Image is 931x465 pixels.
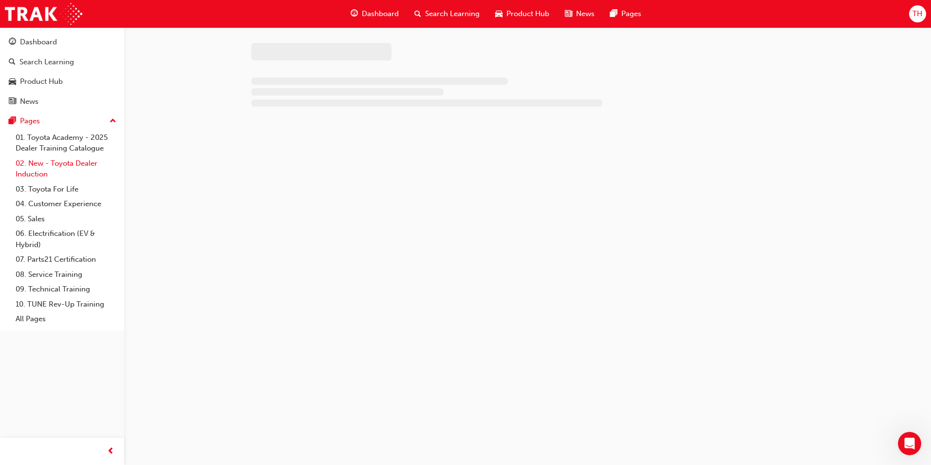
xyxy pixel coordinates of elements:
div: Pages [20,116,40,127]
span: Search Learning [425,8,480,19]
a: pages-iconPages [602,4,649,24]
a: news-iconNews [557,4,602,24]
span: car-icon [9,77,16,86]
div: Dashboard [20,37,57,48]
a: guage-iconDashboard [343,4,407,24]
span: guage-icon [351,8,358,20]
a: 01. Toyota Academy - 2025 Dealer Training Catalogue [12,130,120,156]
div: Product Hub [20,76,63,87]
button: TH [909,5,926,22]
span: news-icon [565,8,572,20]
a: 04. Customer Experience [12,196,120,212]
a: car-iconProduct Hub [487,4,557,24]
a: search-iconSearch Learning [407,4,487,24]
span: search-icon [9,58,16,67]
span: pages-icon [610,8,617,20]
a: All Pages [12,311,120,327]
a: 07. Parts21 Certification [12,252,120,267]
span: Pages [621,8,641,19]
span: guage-icon [9,38,16,47]
a: 09. Technical Training [12,282,120,297]
a: 10. TUNE Rev-Up Training [12,297,120,312]
div: News [20,96,38,107]
a: News [4,93,120,111]
a: Product Hub [4,73,120,91]
a: Search Learning [4,53,120,71]
a: 03. Toyota For Life [12,182,120,197]
span: car-icon [495,8,503,20]
button: Pages [4,112,120,130]
span: search-icon [414,8,421,20]
a: 02. New - Toyota Dealer Induction [12,156,120,182]
iframe: Intercom live chat [898,432,921,455]
span: up-icon [110,115,116,128]
a: 08. Service Training [12,267,120,282]
a: Dashboard [4,33,120,51]
img: Trak [5,3,82,25]
span: Dashboard [362,8,399,19]
span: News [576,8,595,19]
a: 06. Electrification (EV & Hybrid) [12,226,120,252]
span: Product Hub [506,8,549,19]
span: prev-icon [107,446,114,458]
span: news-icon [9,97,16,106]
button: DashboardSearch LearningProduct HubNews [4,31,120,112]
a: 05. Sales [12,212,120,227]
span: pages-icon [9,117,16,126]
span: TH [912,8,922,19]
div: Search Learning [19,57,74,68]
